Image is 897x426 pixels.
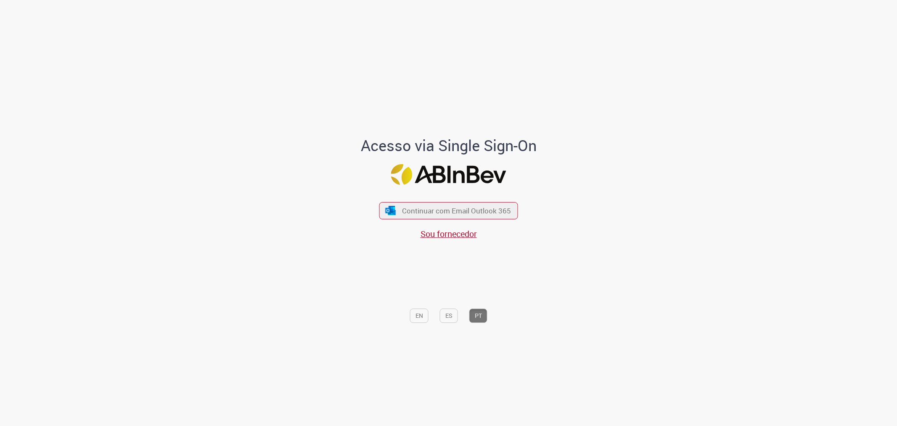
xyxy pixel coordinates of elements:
a: Sou fornecedor [421,228,477,240]
button: ícone Azure/Microsoft 360 Continuar com Email Outlook 365 [379,202,518,219]
img: ícone Azure/Microsoft 360 [384,206,396,215]
img: Logo ABInBev [391,164,506,185]
button: ES [440,309,458,323]
button: EN [410,309,429,323]
button: PT [469,309,487,323]
span: Continuar com Email Outlook 365 [402,206,511,216]
h1: Acesso via Single Sign-On [332,137,565,154]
